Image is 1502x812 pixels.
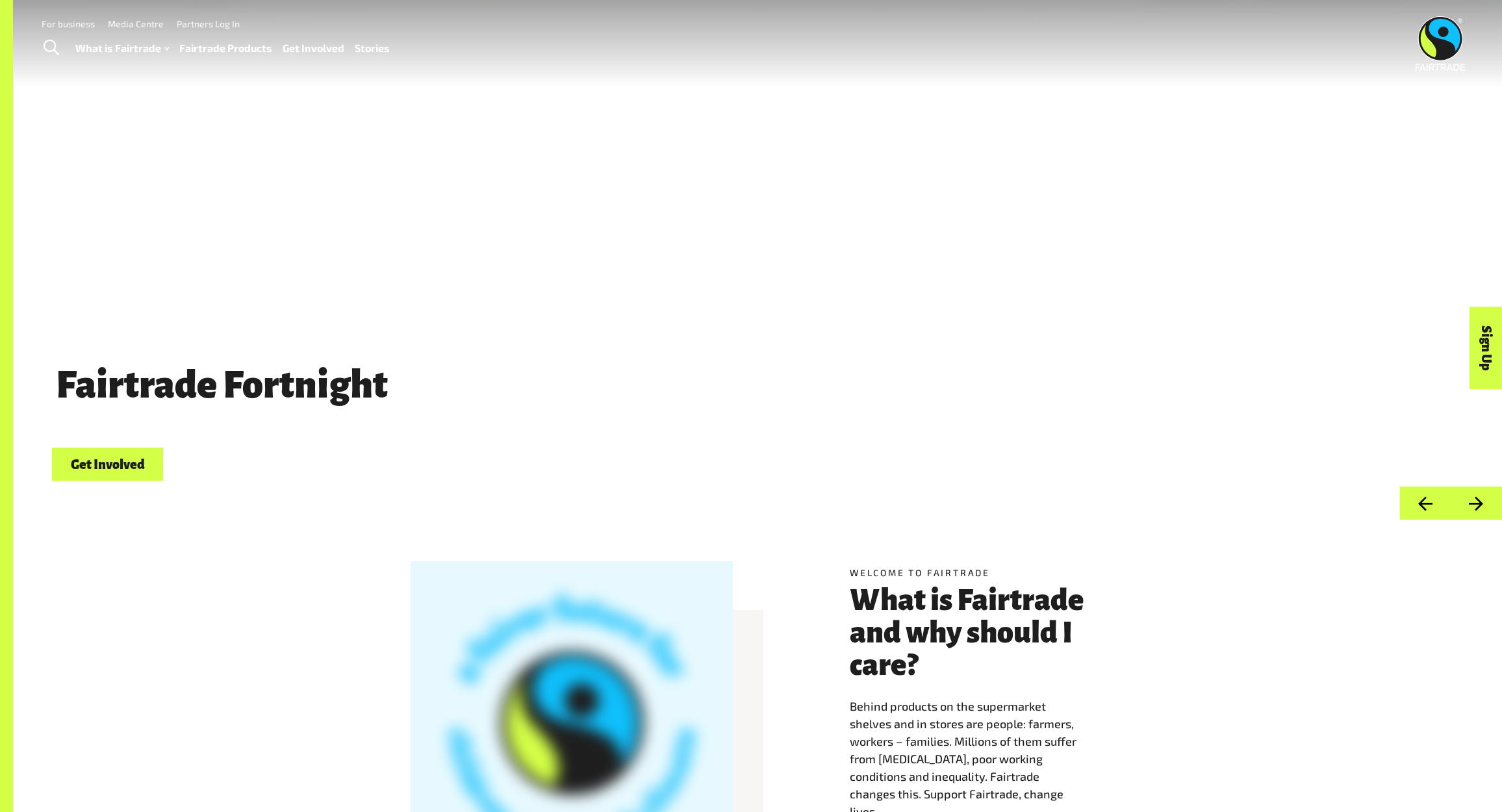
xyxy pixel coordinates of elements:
a: What is Fairtrade [75,39,169,58]
h5: Welcome to Fairtrade [850,566,1104,579]
p: [DATE] - [DATE] [52,416,1225,442]
a: Media Centre [108,18,164,29]
a: Toggle Search [35,32,67,64]
span: Fairtrade Fortnight [52,364,392,406]
a: Get Involved [52,448,163,481]
a: Fairtrade Products [179,39,272,58]
button: Next [1451,487,1502,520]
img: Fairtrade Australia New Zealand logo [1416,16,1466,71]
a: For business [42,18,95,29]
button: Previous [1399,487,1451,520]
a: Partners Log In [177,18,240,29]
a: Get Involved [283,39,344,58]
h3: What is Fairtrade and why should I care? [850,584,1104,681]
a: Stories [355,39,390,58]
